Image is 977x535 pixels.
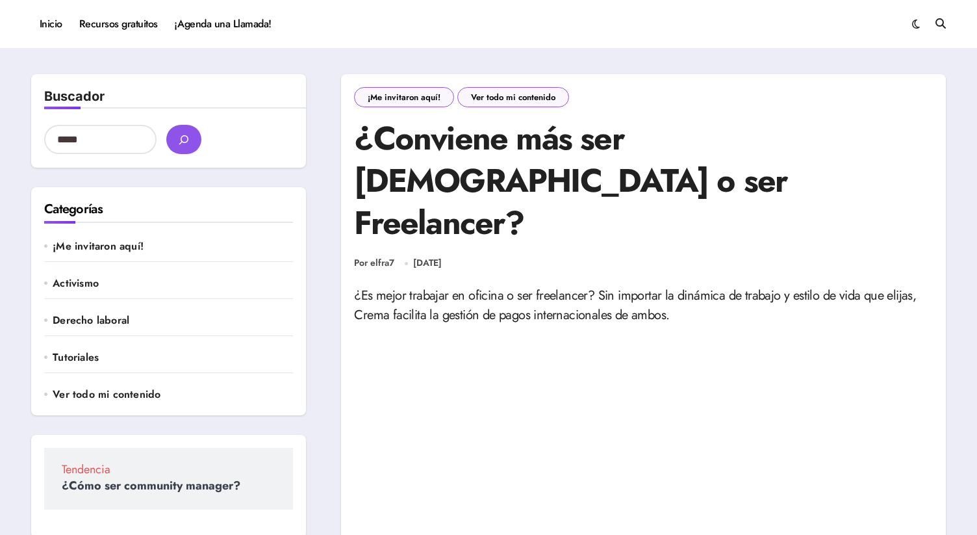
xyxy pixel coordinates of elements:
[44,88,105,104] label: Buscador
[457,87,569,107] a: Ver todo mi contenido
[53,387,293,402] a: Ver todo mi contenido
[166,125,201,154] button: buscar
[62,463,275,475] span: Tendencia
[166,7,280,42] a: ¡Agenda una Llamada!
[53,276,293,291] a: Activismo
[413,257,442,270] a: [DATE]
[354,257,394,270] a: Por elfra7
[354,87,454,107] a: ¡Me invitaron aquí!
[62,477,240,494] a: ¿Cómo ser community manager?
[31,7,71,42] a: Inicio
[71,7,166,42] a: Recursos gratuitos
[354,117,933,244] h1: ¿Conviene más ser Godin o ser Freelancer?
[413,256,442,269] time: [DATE]
[354,286,933,325] p: ¿Es mejor trabajar en oficina o ser freelancer? Sin importar la dinámica de trabajo y estilo de v...
[53,350,293,365] a: Tutoriales
[44,200,293,218] h2: Categorías
[53,239,293,254] a: ¡Me invitaron aquí!
[53,313,293,328] a: Derecho laboral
